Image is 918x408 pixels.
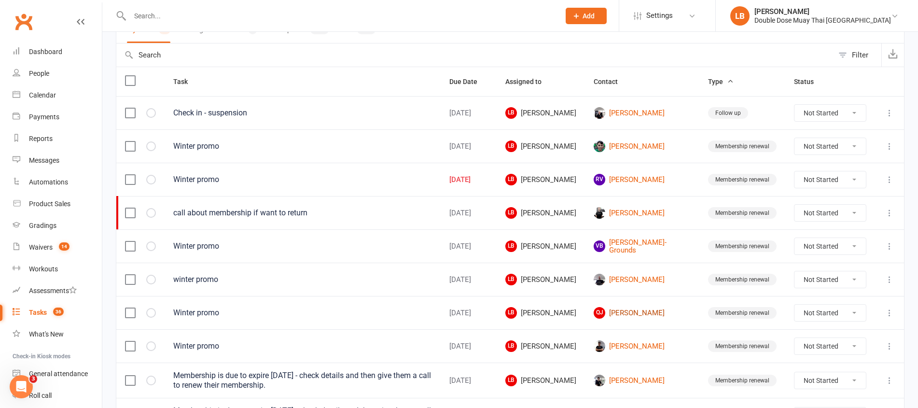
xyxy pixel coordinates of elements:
[852,49,868,61] div: Filter
[29,156,59,164] div: Messages
[29,48,62,56] div: Dashboard
[29,243,53,251] div: Waivers
[13,193,102,215] a: Product Sales
[13,215,102,237] a: Gradings
[794,76,824,87] button: Status
[29,330,64,338] div: What's New
[505,107,576,119] span: [PERSON_NAME]
[594,107,691,119] a: [PERSON_NAME]
[116,43,834,67] input: Search
[13,41,102,63] a: Dashboard
[449,342,488,351] div: [DATE]
[173,108,432,118] div: Check in - suspension
[29,375,37,383] span: 3
[594,78,628,85] span: Contact
[29,135,53,142] div: Reports
[173,241,432,251] div: Winter promo
[505,207,517,219] span: LB
[794,78,824,85] span: Status
[594,174,691,185] a: RV[PERSON_NAME]
[505,307,576,319] span: [PERSON_NAME]
[730,6,750,26] div: LB
[505,340,517,352] span: LB
[594,307,691,319] a: QJ[PERSON_NAME]
[505,240,576,252] span: [PERSON_NAME]
[449,309,488,317] div: [DATE]
[10,375,33,398] iframe: Intercom live chat
[708,107,748,119] div: Follow up
[173,78,198,85] span: Task
[708,375,777,386] div: Membership renewal
[29,113,59,121] div: Payments
[449,78,488,85] span: Due Date
[505,207,576,219] span: [PERSON_NAME]
[13,106,102,128] a: Payments
[594,174,605,185] span: RV
[29,265,58,273] div: Workouts
[13,84,102,106] a: Calendar
[29,309,47,316] div: Tasks
[29,178,68,186] div: Automations
[708,307,777,319] div: Membership renewal
[29,200,70,208] div: Product Sales
[13,302,102,324] a: Tasks 36
[594,207,605,219] img: Alessandro Benvenuti
[13,63,102,84] a: People
[13,324,102,345] a: What's New
[594,307,605,319] span: QJ
[594,375,691,386] a: [PERSON_NAME]
[29,370,88,378] div: General attendance
[13,128,102,150] a: Reports
[505,307,517,319] span: LB
[449,276,488,284] div: [DATE]
[708,76,734,87] button: Type
[505,107,517,119] span: LB
[13,385,102,407] a: Roll call
[505,174,517,185] span: LB
[449,142,488,151] div: [DATE]
[173,175,432,184] div: Winter promo
[646,5,673,27] span: Settings
[13,280,102,302] a: Assessments
[594,76,628,87] button: Contact
[594,239,691,254] a: VB[PERSON_NAME]-Grounds
[708,207,777,219] div: Membership renewal
[29,70,49,77] div: People
[173,275,432,284] div: winter promo
[505,274,576,285] span: [PERSON_NAME]
[29,392,52,399] div: Roll call
[505,240,517,252] span: LB
[505,340,576,352] span: [PERSON_NAME]
[505,375,576,386] span: [PERSON_NAME]
[173,141,432,151] div: Winter promo
[173,208,432,218] div: call about membership if want to return
[594,340,691,352] a: [PERSON_NAME]
[13,237,102,258] a: Waivers 14
[12,10,36,34] a: Clubworx
[449,377,488,385] div: [DATE]
[708,240,777,252] div: Membership renewal
[708,340,777,352] div: Membership renewal
[594,274,605,285] img: Adam Wisener
[708,141,777,152] div: Membership renewal
[583,12,595,20] span: Add
[594,375,605,386] img: Ashton Harley
[505,375,517,386] span: LB
[505,141,517,152] span: LB
[708,174,777,185] div: Membership renewal
[505,274,517,285] span: LB
[505,174,576,185] span: [PERSON_NAME]
[13,150,102,171] a: Messages
[754,7,891,16] div: [PERSON_NAME]
[505,76,552,87] button: Assigned to
[53,308,64,316] span: 36
[29,287,77,295] div: Assessments
[29,91,56,99] div: Calendar
[13,258,102,280] a: Workouts
[127,9,553,23] input: Search...
[59,242,70,251] span: 14
[449,109,488,117] div: [DATE]
[594,274,691,285] a: [PERSON_NAME]
[834,43,881,67] button: Filter
[708,274,777,285] div: Membership renewal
